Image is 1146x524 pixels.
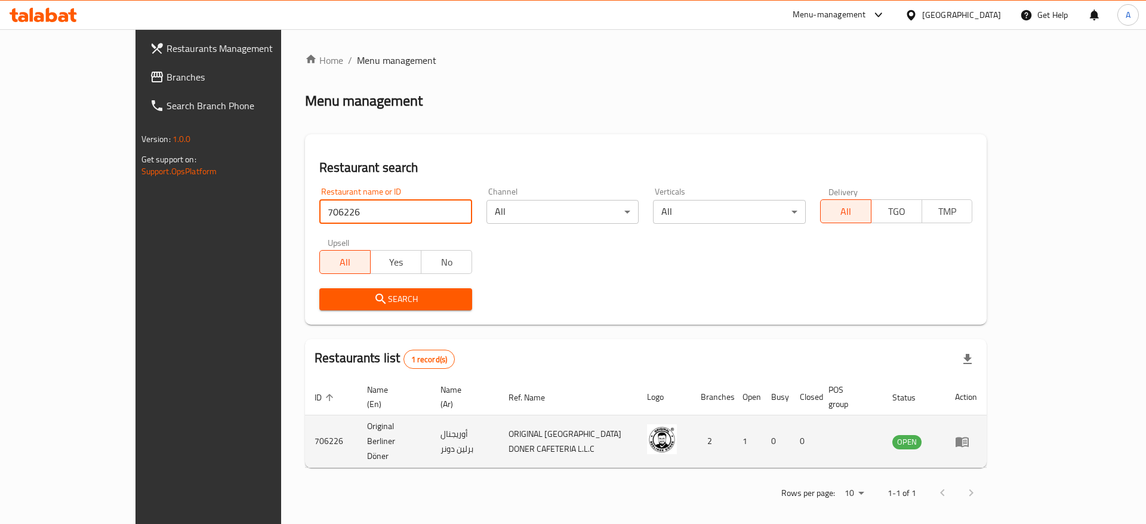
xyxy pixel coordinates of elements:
[440,383,485,411] span: Name (Ar)
[319,288,472,310] button: Search
[820,199,871,223] button: All
[305,53,987,67] nav: breadcrumb
[922,8,1001,21] div: [GEOGRAPHIC_DATA]
[790,379,819,415] th: Closed
[358,415,431,468] td: Original Berliner Döner
[647,424,677,454] img: Original Berliner Döner
[828,383,868,411] span: POS group
[1126,8,1130,21] span: A
[404,354,455,365] span: 1 record(s)
[367,383,417,411] span: Name (En)
[945,379,987,415] th: Action
[141,152,196,167] span: Get support on:
[486,200,639,224] div: All
[426,254,467,271] span: No
[167,98,318,113] span: Search Branch Phone
[828,187,858,196] label: Delivery
[348,53,352,67] li: /
[793,8,866,22] div: Menu-management
[762,415,790,468] td: 0
[141,164,217,179] a: Support.OpsPlatform
[892,390,931,405] span: Status
[733,415,762,468] td: 1
[319,200,472,224] input: Search for restaurant name or ID..
[790,415,819,468] td: 0
[781,486,835,501] p: Rows per page:
[319,250,371,274] button: All
[733,379,762,415] th: Open
[172,131,191,147] span: 1.0.0
[927,203,968,220] span: TMP
[329,292,463,307] span: Search
[871,199,922,223] button: TGO
[140,91,327,120] a: Search Branch Phone
[305,91,423,110] h2: Menu management
[691,379,733,415] th: Branches
[421,250,472,274] button: No
[431,415,499,468] td: أوريجنال برلين دونر
[140,34,327,63] a: Restaurants Management
[140,63,327,91] a: Branches
[167,41,318,56] span: Restaurants Management
[955,434,977,449] div: Menu
[357,53,436,67] span: Menu management
[499,415,637,468] td: ORIGINAL [GEOGRAPHIC_DATA] DONER CAFETERIA L.L.C
[762,379,790,415] th: Busy
[325,254,366,271] span: All
[840,485,868,503] div: Rows per page:
[691,415,733,468] td: 2
[305,415,358,468] td: 706226
[825,203,867,220] span: All
[305,379,987,468] table: enhanced table
[375,254,417,271] span: Yes
[315,349,455,369] h2: Restaurants list
[922,199,973,223] button: TMP
[328,238,350,246] label: Upsell
[319,159,972,177] h2: Restaurant search
[653,200,806,224] div: All
[509,390,560,405] span: Ref. Name
[892,435,922,449] span: OPEN
[876,203,917,220] span: TGO
[953,345,982,374] div: Export file
[370,250,421,274] button: Yes
[141,131,171,147] span: Version:
[637,379,691,415] th: Logo
[315,390,337,405] span: ID
[167,70,318,84] span: Branches
[888,486,916,501] p: 1-1 of 1
[403,350,455,369] div: Total records count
